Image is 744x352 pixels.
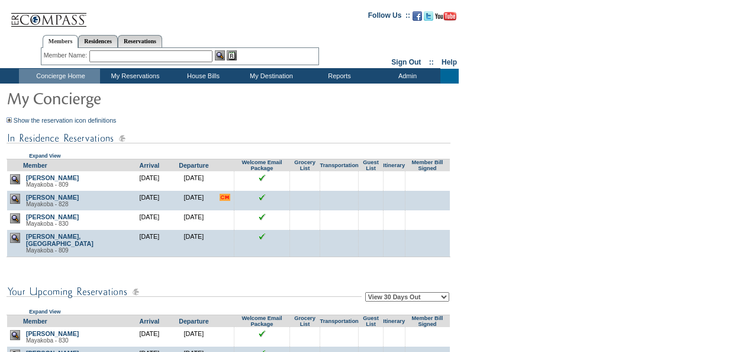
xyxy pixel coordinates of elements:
[26,194,79,201] a: [PERSON_NAME]
[172,191,216,210] td: [DATE]
[10,233,20,243] img: view
[215,50,225,60] img: View
[100,69,168,84] td: My Reservations
[259,194,266,201] img: chkSmaller.gif
[435,12,456,21] img: Subscribe to our YouTube Channel
[172,171,216,191] td: [DATE]
[241,159,282,171] a: Welcome Email Package
[127,230,172,257] td: [DATE]
[168,69,236,84] td: House Bills
[383,318,405,324] a: Itinerary
[424,15,433,22] a: Follow us on Twitter
[412,315,443,327] a: Member Bill Signed
[29,153,60,159] a: Expand View
[23,162,47,169] a: Member
[26,220,69,227] span: Mayakoba - 830
[305,350,305,350] img: blank.gif
[339,174,340,175] img: blank.gif
[172,327,216,347] td: [DATE]
[179,318,208,325] a: Departure
[259,330,266,337] img: chkSmaller.gif
[127,327,172,347] td: [DATE]
[429,58,434,66] span: ::
[339,350,340,350] img: blank.gif
[10,3,87,27] img: Compass Home
[26,181,69,188] span: Mayakoba - 809
[363,315,378,327] a: Guest List
[127,210,172,230] td: [DATE]
[118,35,162,47] a: Reservations
[26,247,69,254] span: Mayakoba - 809
[172,210,216,230] td: [DATE]
[413,15,422,22] a: Become our fan on Facebook
[7,284,362,299] img: subTtlConUpcomingReservatio.gif
[320,318,358,324] a: Transportation
[391,58,421,66] a: Sign Out
[43,35,79,48] a: Members
[412,159,443,171] a: Member Bill Signed
[26,233,94,247] a: [PERSON_NAME], [GEOGRAPHIC_DATA]
[127,191,172,210] td: [DATE]
[259,213,266,220] img: chkSmaller.gif
[241,315,282,327] a: Welcome Email Package
[127,171,172,191] td: [DATE]
[259,174,266,181] img: chkSmaller.gif
[19,69,100,84] td: Concierge Home
[78,35,118,47] a: Residences
[172,230,216,257] td: [DATE]
[320,162,358,168] a: Transportation
[7,117,12,123] img: Show the reservation icon definitions
[413,11,422,21] img: Become our fan on Facebook
[339,213,340,214] img: blank.gif
[26,337,69,344] span: Mayakoba - 830
[220,194,230,201] input: Concerned Member: Member has expressed frustration regarding a recent club vacation or has expres...
[44,50,89,60] div: Member Name:
[305,174,305,175] img: blank.gif
[14,117,117,124] a: Show the reservation icon definitions
[29,309,60,315] a: Expand View
[383,162,405,168] a: Itinerary
[372,69,440,84] td: Admin
[368,10,410,24] td: Follow Us ::
[304,69,372,84] td: Reports
[10,174,20,184] img: view
[179,162,208,169] a: Departure
[140,318,160,325] a: Arrival
[435,15,456,22] a: Subscribe to our YouTube Channel
[294,159,315,171] a: Grocery List
[305,213,305,214] img: blank.gif
[26,330,79,337] a: [PERSON_NAME]
[424,11,433,21] img: Follow us on Twitter
[23,318,47,325] a: Member
[26,201,69,207] span: Mayakoba - 828
[10,213,20,223] img: view
[10,330,20,340] img: view
[442,58,457,66] a: Help
[227,50,237,60] img: Reservations
[294,315,315,327] a: Grocery List
[140,162,160,169] a: Arrival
